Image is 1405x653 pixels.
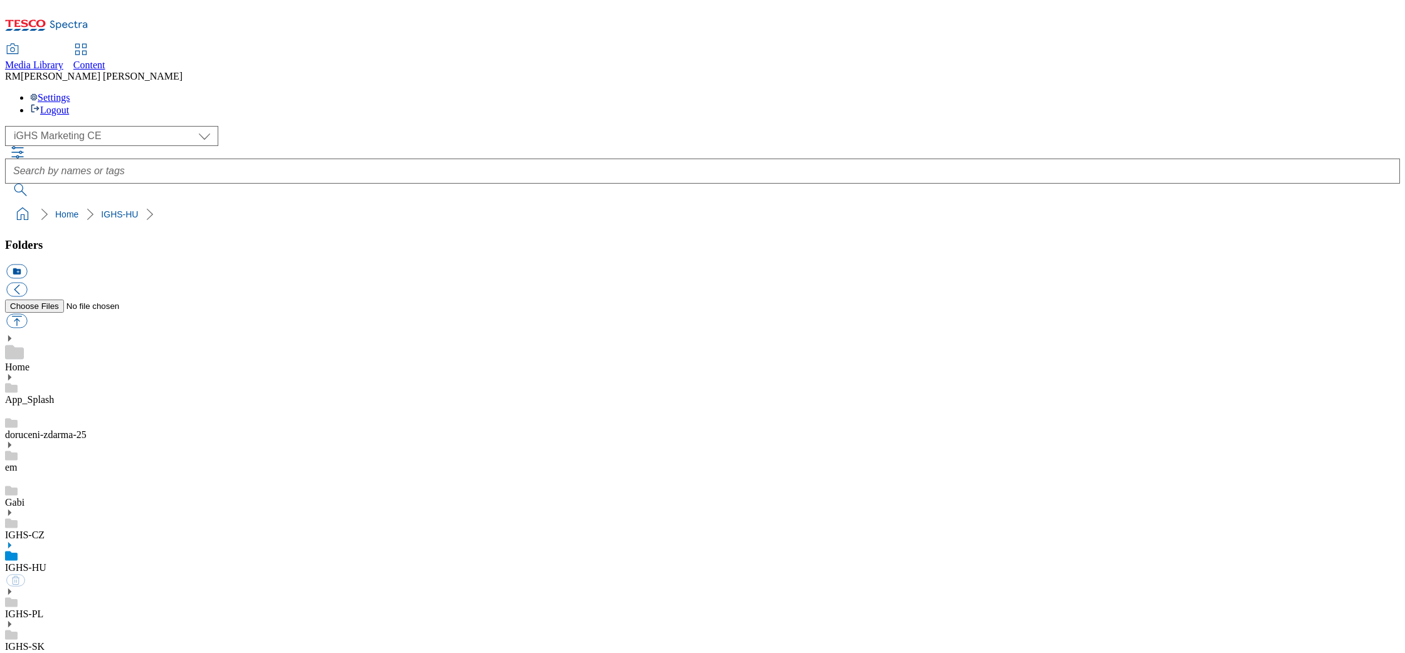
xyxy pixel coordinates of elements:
a: Home [55,209,78,219]
a: Content [73,44,105,71]
a: IGHS-SK [5,641,45,652]
span: [PERSON_NAME] [PERSON_NAME] [21,71,183,81]
nav: breadcrumb [5,202,1400,226]
a: IGHS-HU [5,562,46,573]
a: em [5,462,18,473]
h3: Folders [5,238,1400,252]
a: Logout [30,105,69,115]
a: App_Splash [5,394,54,405]
a: home [13,204,33,224]
a: Media Library [5,44,63,71]
a: Gabi [5,497,24,508]
a: IGHS-CZ [5,530,45,540]
span: RM [5,71,21,81]
a: doruceni-zdarma-25 [5,429,87,440]
a: Settings [30,92,70,103]
span: Content [73,60,105,70]
span: Media Library [5,60,63,70]
a: IGHS-HU [101,209,138,219]
a: Home [5,362,29,372]
a: IGHS-PL [5,609,43,619]
input: Search by names or tags [5,159,1400,184]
